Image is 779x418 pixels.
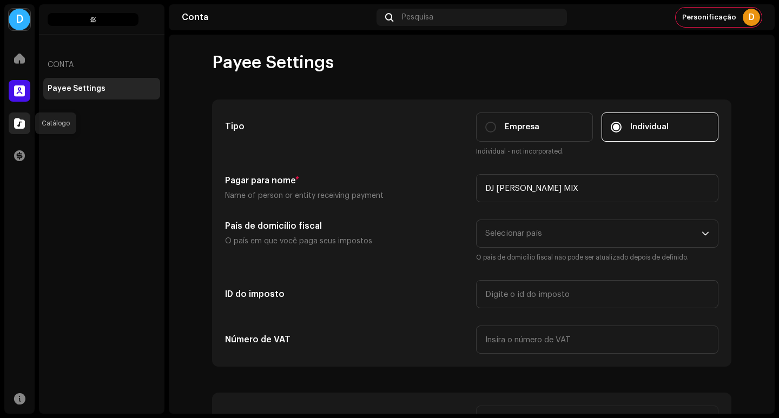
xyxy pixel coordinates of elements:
[43,78,160,99] re-m-nav-item: Payee Settings
[48,84,105,93] div: Payee Settings
[476,146,718,157] small: Individual - not incorporated.
[225,120,467,133] h5: Tipo
[476,326,718,354] input: Insira o número de VAT
[43,52,160,78] re-a-nav-header: Conta
[182,13,372,22] div: Conta
[476,252,718,263] small: O país de domicílio fiscal não pode ser atualizado depois de definido.
[682,13,736,22] span: Personificação
[485,220,702,247] span: Selecionar país
[225,288,467,301] h5: ID do imposto
[225,174,467,187] h5: Pagar para nome
[505,121,539,133] span: Empresa
[630,121,669,133] span: Individual
[225,333,467,346] h5: Número de VAT
[225,235,467,248] p: O país em que você paga seus impostos
[476,174,718,202] input: Digite o nome
[402,13,433,22] span: Pesquisa
[702,220,709,247] div: dropdown trigger
[225,189,467,202] p: Name of person or entity receiving payment
[225,220,467,233] h5: País de domicílio fiscal
[212,52,334,74] span: Payee Settings
[9,9,30,30] div: D
[476,280,718,308] input: Digite o id do imposto
[485,229,542,237] span: Selecionar país
[743,9,760,26] div: D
